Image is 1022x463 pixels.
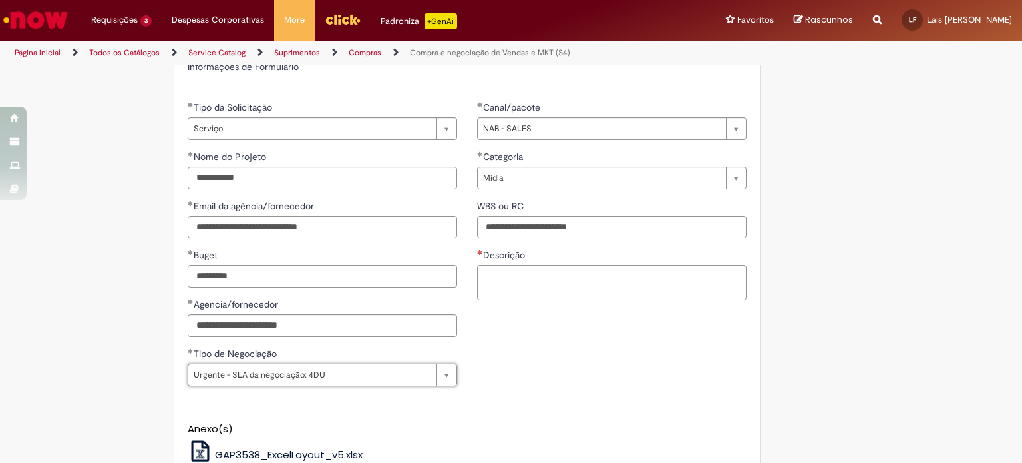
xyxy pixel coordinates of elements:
[188,102,194,107] span: Obrigatório Preenchido
[194,298,281,310] span: Agencia/fornecedor
[188,167,457,189] input: Nome do Projeto
[194,101,275,113] span: Tipo da Solicitação
[188,47,246,58] a: Service Catalog
[194,348,279,360] span: Tipo de Negociação
[477,102,483,107] span: Obrigatório Preenchido
[188,348,194,354] span: Obrigatório Preenchido
[140,15,152,27] span: 3
[410,47,570,58] a: Compra e negociação de Vendas e MKT (S4)
[483,118,719,139] span: NAB - SALES
[188,299,194,304] span: Obrigatório Preenchido
[477,250,483,255] span: Necessários
[188,201,194,206] span: Obrigatório Preenchido
[188,61,299,73] label: Informações de Formulário
[927,14,1012,25] span: Lais [PERSON_NAME]
[284,13,305,27] span: More
[381,13,457,29] div: Padroniza
[188,448,363,462] a: GAP3538_ExcelLayout_v5.xlsx
[1,7,70,33] img: ServiceNow
[172,13,264,27] span: Despesas Corporativas
[188,151,194,157] span: Obrigatório Preenchido
[215,448,363,462] span: GAP3538_ExcelLayout_v5.xlsx
[477,200,526,212] span: WBS ou RC
[483,151,526,163] span: Categoria
[425,13,457,29] p: +GenAi
[483,101,543,113] span: Canal/pacote
[194,364,430,386] span: Urgente - SLA da negociação: 4DU
[194,118,430,139] span: Serviço
[194,249,220,261] span: Buget
[10,41,671,65] ul: Trilhas de página
[794,14,853,27] a: Rascunhos
[477,265,747,301] textarea: Descrição
[325,9,361,29] img: click_logo_yellow_360x200.png
[194,151,269,163] span: Nome do Projeto
[274,47,320,58] a: Suprimentos
[188,250,194,255] span: Obrigatório Preenchido
[15,47,61,58] a: Página inicial
[188,265,457,288] input: Buget
[909,15,916,24] span: LF
[91,13,138,27] span: Requisições
[477,216,747,238] input: WBS ou RC
[188,216,457,238] input: Email da agência/fornecedor
[349,47,381,58] a: Compras
[194,200,317,212] span: Email da agência/fornecedor
[89,47,160,58] a: Todos os Catálogos
[477,151,483,157] span: Obrigatório Preenchido
[483,167,719,189] span: Midia
[188,314,457,337] input: Agencia/fornecedor
[483,249,528,261] span: Descrição
[805,13,853,26] span: Rascunhos
[737,13,774,27] span: Favoritos
[188,424,747,435] h5: Anexo(s)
